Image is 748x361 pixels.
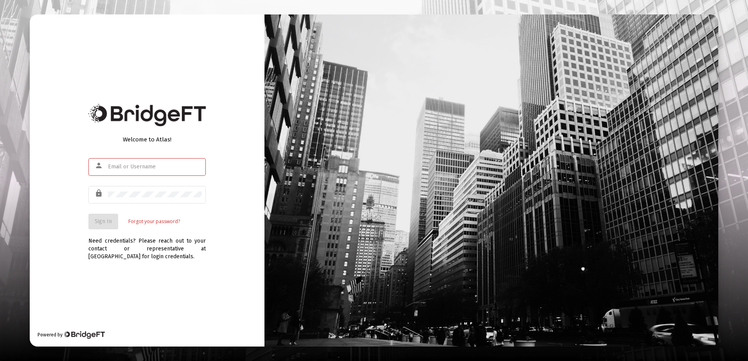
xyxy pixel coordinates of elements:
[88,214,118,229] button: Sign In
[88,229,206,261] div: Need credentials? Please reach out to your contact or representative at [GEOGRAPHIC_DATA] for log...
[63,331,104,339] img: Bridge Financial Technology Logo
[108,164,202,170] input: Email or Username
[95,161,104,170] mat-icon: person
[88,136,206,143] div: Welcome to Atlas!
[95,218,112,225] span: Sign In
[38,331,104,339] div: Powered by
[95,189,104,198] mat-icon: lock
[88,104,206,126] img: Bridge Financial Technology Logo
[128,218,180,225] a: Forgot your password?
